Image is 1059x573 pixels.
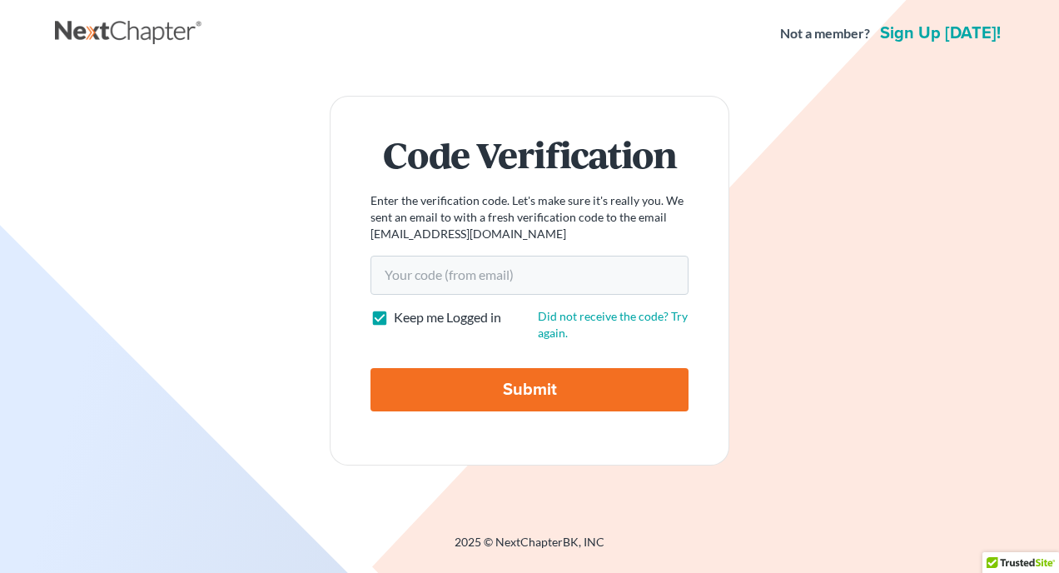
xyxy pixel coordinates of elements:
strong: Not a member? [780,24,870,43]
a: Sign up [DATE]! [877,25,1004,42]
label: Keep me Logged in [394,308,501,327]
div: 2025 © NextChapterBK, INC [55,534,1004,564]
input: Submit [370,368,689,411]
p: Enter the verification code. Let's make sure it's really you. We sent an email to with a fresh ve... [370,192,689,242]
h1: Code Verification [370,137,689,172]
input: Your code (from email) [370,256,689,294]
a: Did not receive the code? Try again. [538,309,688,340]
